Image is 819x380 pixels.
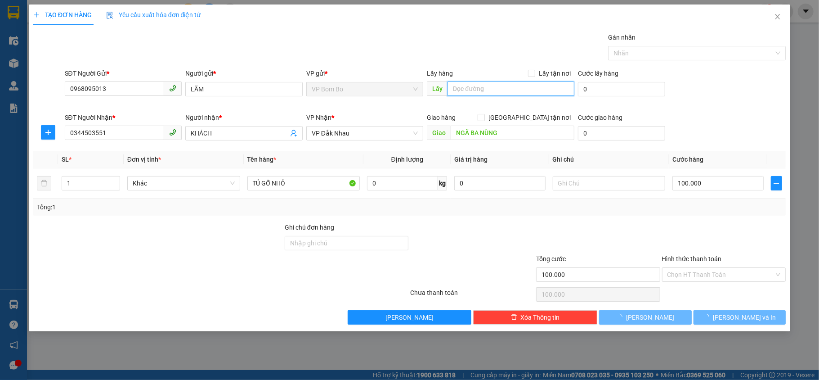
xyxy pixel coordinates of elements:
input: Cước lấy hàng [578,82,665,96]
button: [PERSON_NAME] [348,310,472,325]
button: plus [771,176,783,190]
img: icon [106,12,113,19]
span: Giá trị hàng [454,156,488,163]
label: Gán nhãn [608,34,636,41]
span: phone [169,129,176,136]
span: [PERSON_NAME] và In [713,312,776,322]
span: kg [438,176,447,190]
input: 0 [454,176,545,190]
span: Cước hàng [672,156,703,163]
span: Yêu cầu xuất hóa đơn điện tử [106,11,201,18]
label: Cước giao hàng [578,114,622,121]
span: Giao hàng [427,114,456,121]
span: close [774,13,781,20]
input: Cước giao hàng [578,126,665,140]
span: Định lượng [391,156,423,163]
label: Cước lấy hàng [578,70,618,77]
span: loading [616,314,626,320]
span: VP Bom Bo [312,82,418,96]
div: Chưa thanh toán [409,288,535,303]
span: Lấy hàng [427,70,453,77]
span: phone [169,85,176,92]
span: Đơn vị tính [127,156,161,163]
span: [GEOGRAPHIC_DATA] tận nơi [485,113,574,122]
label: Ghi chú đơn hàng [285,224,334,231]
button: delete [37,176,51,190]
span: SL [62,156,69,163]
span: loading [703,314,713,320]
div: Tổng: 1 [37,202,317,212]
span: [PERSON_NAME] [385,312,434,322]
div: SĐT Người Nhận [65,113,182,122]
input: Ghi chú đơn hàng [285,236,409,250]
input: Dọc đường [451,126,574,140]
th: Ghi chú [549,151,669,168]
span: [PERSON_NAME] [626,312,674,322]
input: Ghi Chú [553,176,666,190]
span: Giao [427,126,451,140]
span: plus [41,129,55,136]
span: user-add [290,130,297,137]
span: plus [33,12,40,18]
span: Xóa Thông tin [521,312,560,322]
span: plus [771,180,782,187]
span: VP Nhận [306,114,331,121]
span: VP Đắk Nhau [312,127,418,140]
div: Người gửi [185,68,303,78]
span: Tên hàng [247,156,277,163]
button: Close [765,5,790,30]
button: [PERSON_NAME] và In [694,310,786,325]
div: Người nhận [185,113,303,122]
button: plus [41,125,55,140]
span: Tổng cước [536,255,566,262]
span: TẠO ĐƠN HÀNG [33,11,92,18]
span: Khác [133,176,235,190]
button: [PERSON_NAME] [599,310,692,325]
button: deleteXóa Thông tin [473,310,597,325]
span: Lấy tận nơi [535,68,574,78]
input: VD: Bàn, Ghế [247,176,360,190]
label: Hình thức thanh toán [662,255,722,262]
input: Dọc đường [448,81,574,96]
span: Lấy [427,81,448,96]
div: SĐT Người Gửi [65,68,182,78]
span: delete [511,314,517,321]
div: VP gửi [306,68,424,78]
